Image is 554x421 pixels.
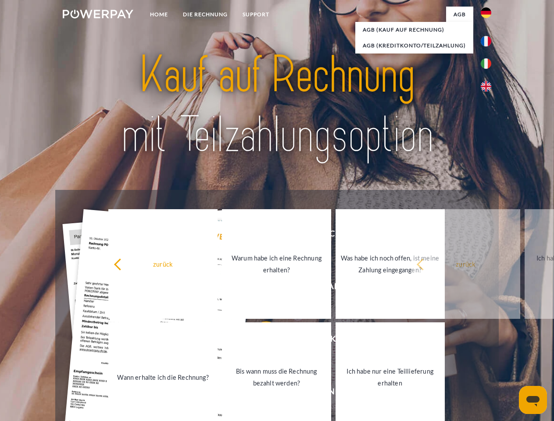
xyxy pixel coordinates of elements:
[481,36,491,46] img: fr
[355,38,473,54] a: AGB (Kreditkonto/Teilzahlung)
[227,252,326,276] div: Warum habe ich eine Rechnung erhalten?
[84,42,470,168] img: title-powerpay_de.svg
[227,365,326,389] div: Bis wann muss die Rechnung bezahlt werden?
[446,7,473,22] a: agb
[143,7,175,22] a: Home
[481,7,491,18] img: de
[114,258,212,270] div: zurück
[63,10,133,18] img: logo-powerpay-white.svg
[341,252,440,276] div: Was habe ich noch offen, ist meine Zahlung eingegangen?
[114,371,212,383] div: Wann erhalte ich die Rechnung?
[341,365,440,389] div: Ich habe nur eine Teillieferung erhalten
[355,22,473,38] a: AGB (Kauf auf Rechnung)
[416,258,515,270] div: zurück
[481,81,491,92] img: en
[175,7,235,22] a: DIE RECHNUNG
[336,209,445,319] a: Was habe ich noch offen, ist meine Zahlung eingegangen?
[235,7,277,22] a: SUPPORT
[519,386,547,414] iframe: Schaltfläche zum Öffnen des Messaging-Fensters
[481,58,491,69] img: it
